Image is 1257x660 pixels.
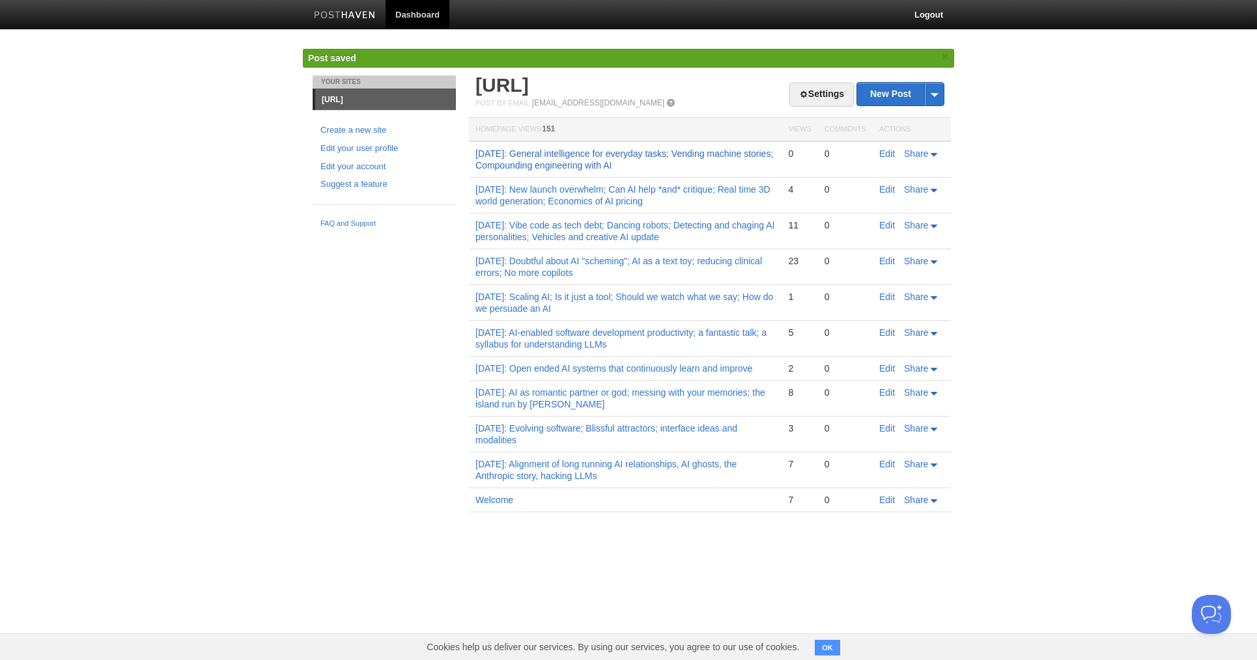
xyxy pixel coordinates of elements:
[879,292,895,302] a: Edit
[879,423,895,433] a: Edit
[1192,595,1231,634] iframe: Help Scout Beacon - Open
[825,458,866,470] div: 0
[904,363,928,374] span: Share
[879,363,895,374] a: Edit
[320,142,448,156] a: Edit your user profile
[825,184,866,195] div: 0
[904,495,928,505] span: Share
[475,459,737,481] a: [DATE]: Alignment of long running AI relationships, AI ghosts, the Anthropic story, hacking LLMs
[475,184,770,206] a: [DATE]: New launch overwhelm; Can AI help *and* critique; Real time 3D world generation; Economic...
[879,220,895,230] a: Edit
[475,387,765,409] a: [DATE]: AI as romantic partner or god; messing with your memories; the island run by [PERSON_NAME]
[788,363,811,374] div: 2
[904,423,928,433] span: Share
[788,184,811,195] div: 4
[475,423,737,445] a: [DATE]: Evolving software; Blissful attractors; interface ideas and modalities
[825,363,866,374] div: 0
[825,327,866,338] div: 0
[904,292,928,302] span: Share
[857,83,944,105] a: New Post
[532,98,664,107] a: [EMAIL_ADDRESS][DOMAIN_NAME]
[788,387,811,398] div: 8
[475,99,530,107] span: Post by Email
[542,124,555,133] span: 151
[873,118,951,142] th: Actions
[320,160,448,174] a: Edit your account
[879,495,895,505] a: Edit
[939,49,951,65] a: ×
[320,178,448,191] a: Suggest a feature
[313,76,456,89] li: Your Sites
[475,148,773,171] a: [DATE]: General intelligence for everyday tasks; Vending machine stories; Compounding engineering...
[904,387,928,398] span: Share
[789,83,854,107] a: Settings
[904,148,928,159] span: Share
[904,220,928,230] span: Share
[475,363,752,374] a: [DATE]: Open ended AI systems that continuously learn and improve
[879,256,895,266] a: Edit
[879,148,895,159] a: Edit
[904,184,928,195] span: Share
[788,494,811,506] div: 7
[904,459,928,469] span: Share
[320,124,448,137] a: Create a new site
[475,74,529,96] a: [URL]
[475,256,762,278] a: [DATE]: Doubtful about AI "scheming"; AI as a text toy; reducing clinical errors; No more copilots
[788,458,811,470] div: 7
[818,118,873,142] th: Comments
[788,255,811,267] div: 23
[825,291,866,303] div: 0
[788,219,811,231] div: 11
[904,256,928,266] span: Share
[825,219,866,231] div: 0
[879,184,895,195] a: Edit
[825,422,866,434] div: 0
[788,327,811,338] div: 5
[825,494,866,506] div: 0
[825,255,866,267] div: 0
[879,387,895,398] a: Edit
[825,148,866,159] div: 0
[475,327,767,350] a: [DATE]: AI-enabled software development productivity; a fantastic talk; a syllabus for understand...
[788,291,811,303] div: 1
[788,148,811,159] div: 0
[475,292,773,314] a: [DATE]: Scaling AI; Is it just a tool; Should we watch what we say; How do we persuade an AI
[825,387,866,398] div: 0
[475,495,513,505] a: Welcome
[314,11,376,21] img: Posthaven-bar
[879,459,895,469] a: Edit
[315,89,456,110] a: [URL]
[469,118,782,142] th: Homepage Views
[414,634,812,660] span: Cookies help us deliver our services. By using our services, you agree to our use of cookies.
[788,422,811,434] div: 3
[782,118,817,142] th: Views
[879,327,895,338] a: Edit
[308,53,356,63] span: Post saved
[904,327,928,338] span: Share
[475,220,774,242] a: [DATE]: Vibe code as tech debt; Dancing robots; Detecting and chaging AI personalities; Vehicles ...
[815,640,840,655] button: OK
[320,218,448,230] a: FAQ and Support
